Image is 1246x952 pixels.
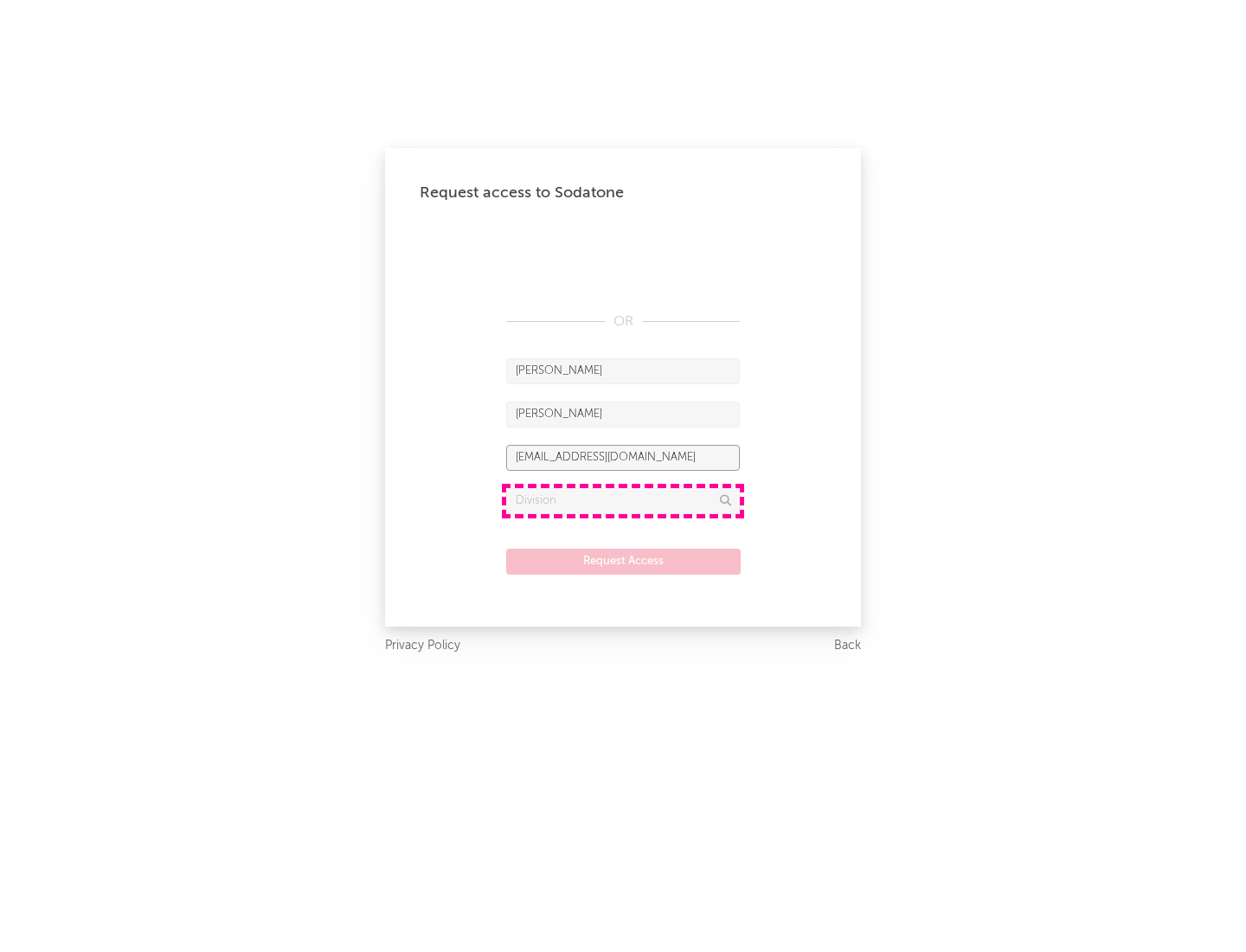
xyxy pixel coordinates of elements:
[506,445,740,471] input: Email
[506,549,741,575] button: Request Access
[506,402,740,428] input: Last Name
[506,312,740,332] div: OR
[834,635,861,657] a: Back
[420,183,826,203] div: Request access to Sodatone
[506,488,740,514] input: Division
[385,635,460,657] a: Privacy Policy
[506,358,740,384] input: First Name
